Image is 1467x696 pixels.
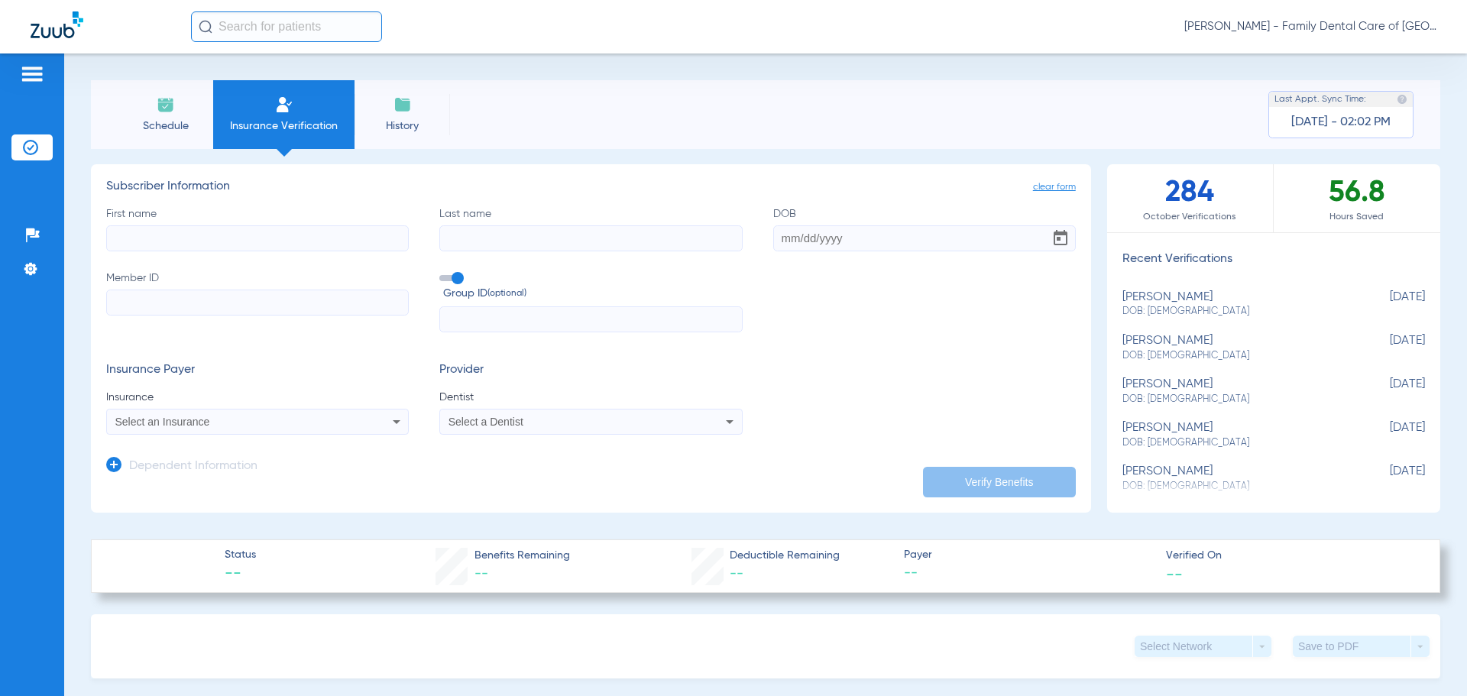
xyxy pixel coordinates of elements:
button: Open calendar [1045,223,1076,254]
span: Insurance Verification [225,118,343,134]
span: [DATE] [1349,334,1425,362]
span: [DATE] [1349,465,1425,493]
span: DOB: [DEMOGRAPHIC_DATA] [1122,305,1349,319]
span: Schedule [129,118,202,134]
input: Member ID [106,290,409,316]
h3: Insurance Payer [106,363,409,378]
span: Last Appt. Sync Time: [1274,92,1366,107]
img: History [393,95,412,114]
span: Deductible Remaining [730,548,840,564]
span: Group ID [443,286,742,302]
h3: Subscriber Information [106,180,1076,195]
img: hamburger-icon [20,65,44,83]
img: Schedule [157,95,175,114]
span: History [366,118,439,134]
div: [PERSON_NAME] [1122,421,1349,449]
h3: Provider [439,363,742,378]
div: [PERSON_NAME] [1122,334,1349,362]
input: First name [106,225,409,251]
div: 56.8 [1274,164,1440,232]
label: DOB [773,206,1076,251]
div: 284 [1107,164,1274,232]
span: -- [904,564,1153,583]
span: -- [730,567,743,581]
img: last sync help info [1397,94,1407,105]
span: [DATE] [1349,290,1425,319]
label: Member ID [106,270,409,333]
img: Search Icon [199,20,212,34]
span: Insurance [106,390,409,405]
span: [DATE] [1349,377,1425,406]
span: DOB: [DEMOGRAPHIC_DATA] [1122,349,1349,363]
img: Zuub Logo [31,11,83,38]
div: [PERSON_NAME] [1122,290,1349,319]
span: [DATE] [1349,421,1425,449]
span: clear form [1033,180,1076,195]
small: (optional) [487,286,526,302]
span: -- [1166,565,1183,581]
span: Hours Saved [1274,209,1440,225]
button: Verify Benefits [923,467,1076,497]
span: [PERSON_NAME] - Family Dental Care of [GEOGRAPHIC_DATA] [1184,19,1436,34]
span: Status [225,547,256,563]
span: Benefits Remaining [474,548,570,564]
span: DOB: [DEMOGRAPHIC_DATA] [1122,436,1349,450]
span: Dentist [439,390,742,405]
span: [DATE] - 02:02 PM [1291,115,1391,130]
span: Payer [904,547,1153,563]
span: -- [474,567,488,581]
span: DOB: [DEMOGRAPHIC_DATA] [1122,393,1349,406]
h3: Dependent Information [129,459,257,474]
span: -- [225,564,256,585]
span: Select a Dentist [449,416,523,428]
h3: Recent Verifications [1107,252,1440,267]
input: Last name [439,225,742,251]
span: Select an Insurance [115,416,210,428]
input: Search for patients [191,11,382,42]
input: DOBOpen calendar [773,225,1076,251]
span: Verified On [1166,548,1415,564]
img: Manual Insurance Verification [275,95,293,114]
div: [PERSON_NAME] [1122,465,1349,493]
div: [PERSON_NAME] [1122,377,1349,406]
span: October Verifications [1107,209,1273,225]
label: Last name [439,206,742,251]
label: First name [106,206,409,251]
